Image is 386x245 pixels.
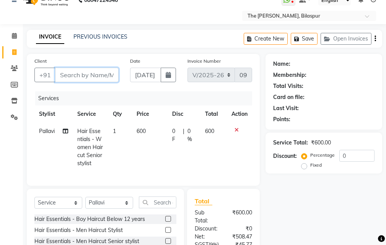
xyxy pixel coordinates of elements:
th: Service [73,105,108,123]
span: 600 [137,128,146,135]
span: 1 [113,128,116,135]
span: Pallavi [39,128,55,135]
div: Services [35,91,258,105]
div: Hair Essentials - Boy Haircut Below 12 years [34,215,145,223]
button: Create New [244,33,288,45]
div: Hair Essentials - Men Haircut Stylist [34,226,123,234]
div: ₹0 [223,225,258,233]
div: Total Visits: [273,82,303,90]
div: Last Visit: [273,104,299,112]
button: Save [291,33,318,45]
div: ₹600.00 [311,139,331,147]
div: Discount: [189,225,223,233]
span: | [183,127,184,143]
label: Invoice Number [187,58,221,65]
div: Membership: [273,71,306,79]
span: 0 % [187,127,196,143]
div: Name: [273,60,290,68]
button: Open Invoices [321,33,371,45]
span: 0 F [172,127,179,143]
label: Client [34,58,47,65]
th: Price [132,105,168,123]
th: Qty [108,105,132,123]
span: Hair Essentials - Women Haircut Senior stylist [77,128,103,167]
th: Stylist [34,105,73,123]
a: INVOICE [36,30,64,44]
span: 600 [205,128,214,135]
div: ₹508.47 [223,233,258,241]
label: Date [130,58,140,65]
div: Sub Total: [189,209,223,225]
th: Action [227,105,252,123]
div: Net: [189,233,223,241]
button: +91 [34,68,56,82]
input: Search by Name/Mobile/Email/Code [55,68,119,82]
a: PREVIOUS INVOICES [73,33,127,40]
div: Points: [273,115,290,123]
div: Service Total: [273,139,308,147]
input: Search or Scan [139,196,176,208]
div: ₹600.00 [223,209,258,225]
label: Percentage [310,152,335,159]
th: Total [200,105,227,123]
span: Total [195,197,212,205]
div: Discount: [273,152,297,160]
th: Disc [168,105,200,123]
div: Card on file: [273,93,305,101]
label: Fixed [310,162,322,169]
